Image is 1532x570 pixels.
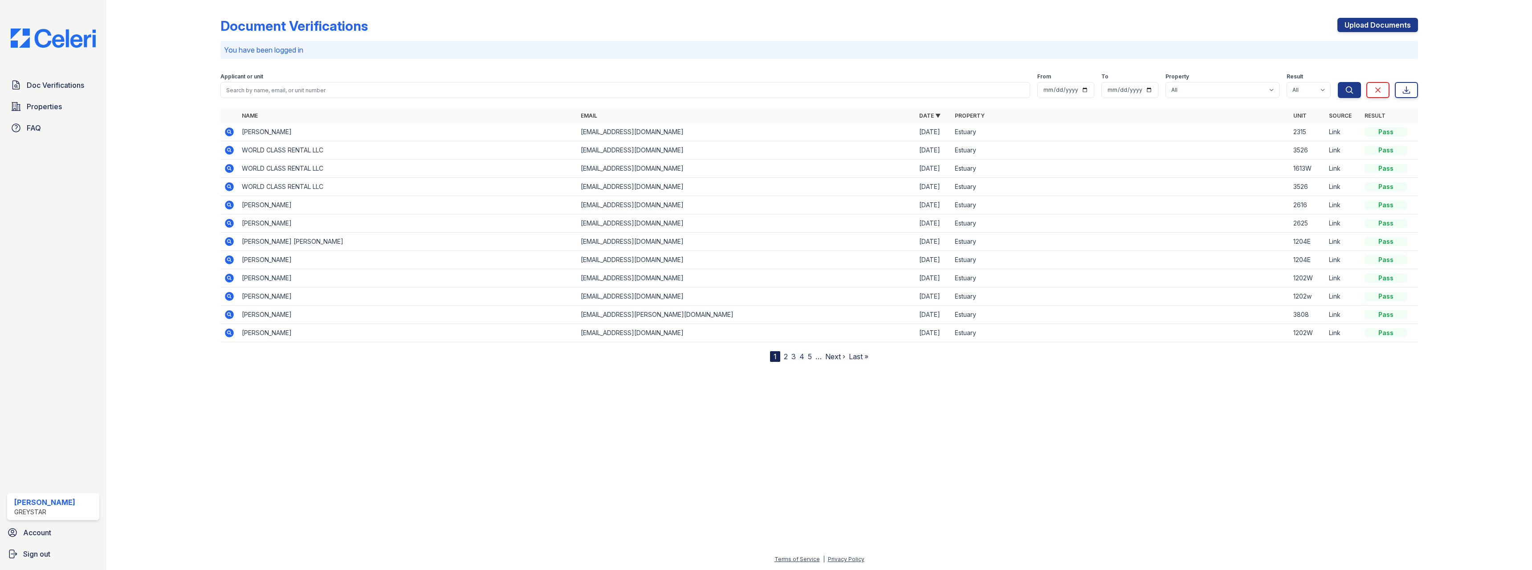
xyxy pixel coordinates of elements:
a: Property [955,112,985,119]
td: [DATE] [916,214,951,233]
a: 5 [808,352,812,361]
td: Link [1325,214,1361,233]
div: Pass [1365,127,1407,136]
input: Search by name, email, or unit number [220,82,1030,98]
td: 3526 [1290,141,1325,160]
a: Unit [1293,112,1307,119]
label: Applicant or unit [220,73,263,80]
td: [EMAIL_ADDRESS][DOMAIN_NAME] [577,160,916,178]
td: Estuary [951,178,1290,196]
td: Estuary [951,196,1290,214]
a: Sign out [4,545,103,563]
div: Pass [1365,310,1407,319]
td: 2625 [1290,214,1325,233]
td: [DATE] [916,324,951,342]
td: 1202W [1290,324,1325,342]
div: | [823,556,825,562]
td: [DATE] [916,123,951,141]
a: Email [581,112,597,119]
td: [EMAIL_ADDRESS][DOMAIN_NAME] [577,251,916,269]
div: Pass [1365,201,1407,209]
td: [DATE] [916,141,951,160]
td: 3526 [1290,178,1325,196]
td: [DATE] [916,287,951,306]
td: [PERSON_NAME] [238,214,577,233]
td: WORLD CLASS RENTAL LLC [238,141,577,160]
div: Pass [1365,237,1407,246]
label: To [1101,73,1108,80]
div: Greystar [14,508,75,517]
td: Link [1325,160,1361,178]
td: [DATE] [916,306,951,324]
td: 1202w [1290,287,1325,306]
a: Source [1329,112,1352,119]
td: [EMAIL_ADDRESS][DOMAIN_NAME] [577,214,916,233]
label: From [1037,73,1051,80]
div: 1 [770,351,780,362]
td: [PERSON_NAME] [238,123,577,141]
a: Terms of Service [774,556,820,562]
td: Estuary [951,251,1290,269]
div: Document Verifications [220,18,368,34]
td: Estuary [951,306,1290,324]
td: Link [1325,233,1361,251]
td: [EMAIL_ADDRESS][DOMAIN_NAME] [577,141,916,160]
td: Link [1325,141,1361,160]
td: Estuary [951,141,1290,160]
a: Account [4,524,103,541]
td: [DATE] [916,178,951,196]
td: Estuary [951,160,1290,178]
a: Doc Verifications [7,76,99,94]
td: [EMAIL_ADDRESS][DOMAIN_NAME] [577,287,916,306]
td: [PERSON_NAME] [238,306,577,324]
span: Sign out [23,549,50,559]
td: Estuary [951,287,1290,306]
div: Pass [1365,274,1407,283]
span: Doc Verifications [27,80,84,90]
td: 2315 [1290,123,1325,141]
div: Pass [1365,219,1407,228]
a: Privacy Policy [828,556,864,562]
td: [PERSON_NAME] [238,287,577,306]
td: Estuary [951,214,1290,233]
td: [EMAIL_ADDRESS][DOMAIN_NAME] [577,178,916,196]
td: [PERSON_NAME] [238,324,577,342]
td: Link [1325,123,1361,141]
td: Link [1325,287,1361,306]
a: Next › [825,352,845,361]
div: Pass [1365,292,1407,301]
td: Link [1325,251,1361,269]
div: Pass [1365,328,1407,337]
td: [PERSON_NAME] [238,269,577,287]
td: WORLD CLASS RENTAL LLC [238,160,577,178]
td: [PERSON_NAME] [238,196,577,214]
td: [DATE] [916,160,951,178]
a: FAQ [7,119,99,137]
td: Estuary [951,233,1290,251]
a: 3 [791,352,796,361]
td: Estuary [951,269,1290,287]
div: Pass [1365,146,1407,155]
div: [PERSON_NAME] [14,497,75,508]
td: [EMAIL_ADDRESS][PERSON_NAME][DOMAIN_NAME] [577,306,916,324]
label: Result [1287,73,1303,80]
td: Estuary [951,123,1290,141]
span: FAQ [27,123,41,133]
td: [EMAIL_ADDRESS][DOMAIN_NAME] [577,196,916,214]
label: Property [1165,73,1189,80]
td: [EMAIL_ADDRESS][DOMAIN_NAME] [577,269,916,287]
td: 1204E [1290,233,1325,251]
td: [DATE] [916,269,951,287]
a: Name [242,112,258,119]
td: [PERSON_NAME] [PERSON_NAME] [238,233,577,251]
a: Upload Documents [1337,18,1418,32]
a: Last » [849,352,868,361]
td: [DATE] [916,251,951,269]
td: Link [1325,306,1361,324]
td: [EMAIL_ADDRESS][DOMAIN_NAME] [577,233,916,251]
div: Pass [1365,182,1407,191]
td: Link [1325,269,1361,287]
td: [EMAIL_ADDRESS][DOMAIN_NAME] [577,123,916,141]
td: Link [1325,324,1361,342]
